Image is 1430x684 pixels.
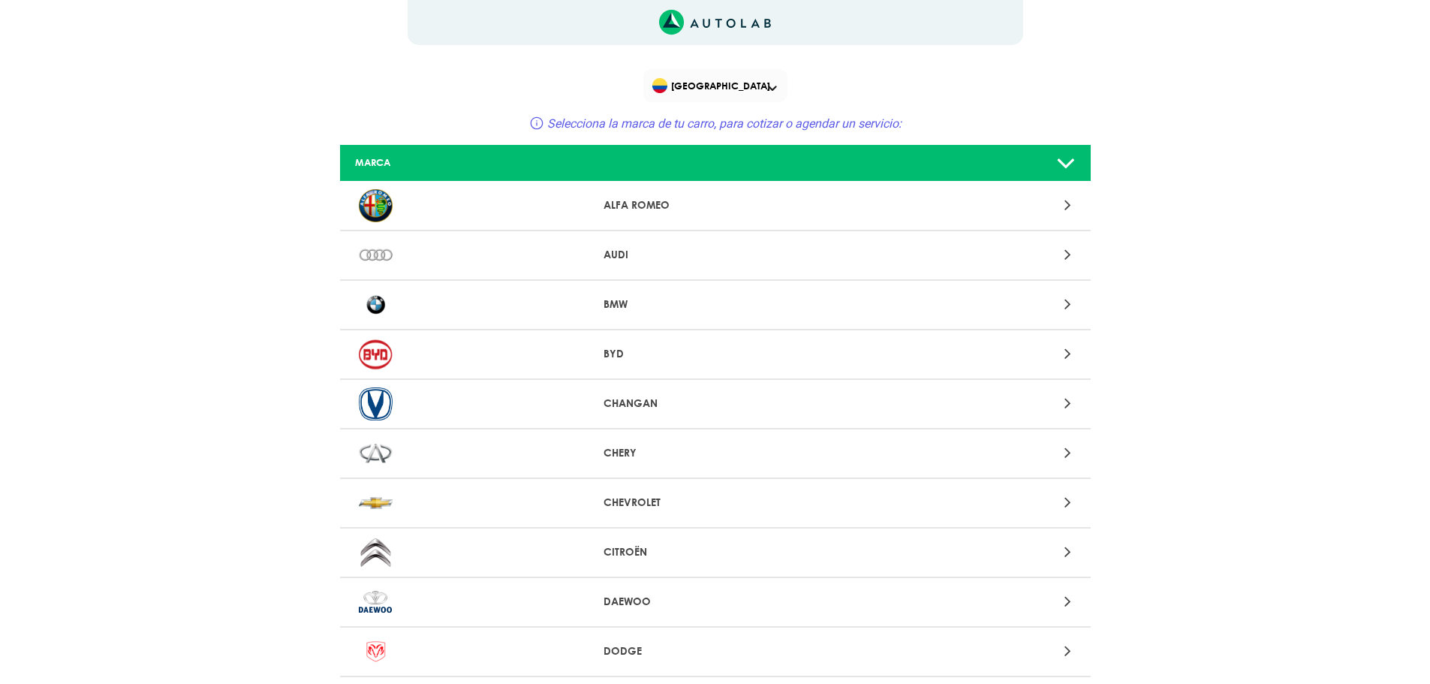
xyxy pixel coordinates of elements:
p: CHEVROLET [604,495,826,511]
a: Link al sitio de autolab [659,14,771,29]
p: CITROËN [604,544,826,560]
img: BMW [359,288,393,321]
img: ALFA ROMEO [359,189,393,222]
p: AUDI [604,247,826,263]
img: DAEWOO [359,586,393,619]
img: CITROËN [359,536,393,569]
img: DODGE [359,635,393,668]
img: CHEVROLET [359,487,393,520]
p: CHANGAN [604,396,826,411]
div: Flag of COLOMBIA[GEOGRAPHIC_DATA] [643,69,787,102]
p: BYD [604,346,826,362]
p: CHERY [604,445,826,461]
img: AUDI [359,239,393,272]
img: Flag of COLOMBIA [652,78,667,93]
div: MARCA [344,155,592,170]
p: DODGE [604,643,826,659]
span: [GEOGRAPHIC_DATA] [652,75,781,96]
img: CHANGAN [359,387,393,420]
p: BMW [604,297,826,312]
span: Selecciona la marca de tu carro, para cotizar o agendar un servicio: [547,116,902,131]
a: MARCA [340,145,1091,182]
p: ALFA ROMEO [604,197,826,213]
img: BYD [359,338,393,371]
p: DAEWOO [604,594,826,610]
img: CHERY [359,437,393,470]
